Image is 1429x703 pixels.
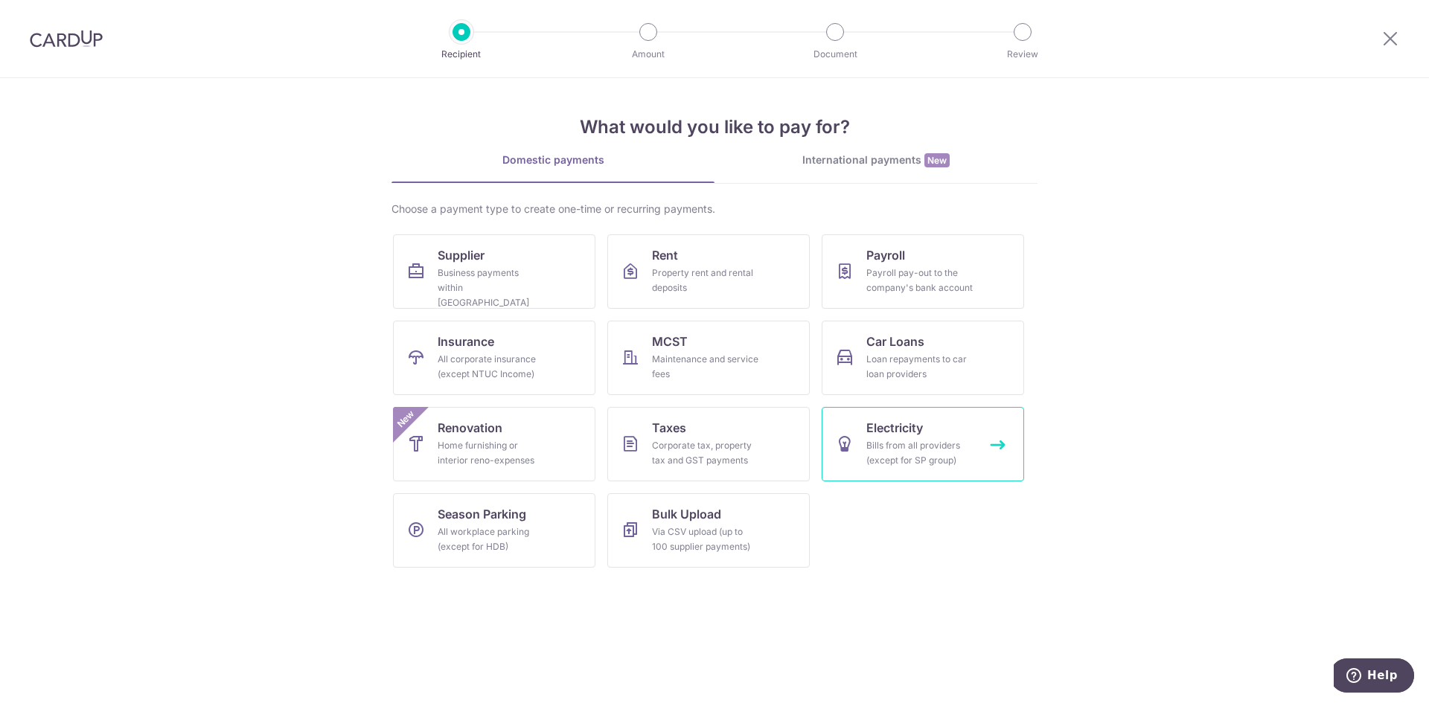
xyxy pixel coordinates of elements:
[652,505,721,523] span: Bulk Upload
[866,333,924,350] span: Car Loans
[866,266,974,295] div: Payroll pay-out to the company's bank account
[607,407,810,481] a: TaxesCorporate tax, property tax and GST payments
[438,419,502,437] span: Renovation
[438,266,545,310] div: Business payments within [GEOGRAPHIC_DATA]
[1334,658,1414,696] iframe: Opens a widget where you can find more information
[924,153,950,167] span: New
[652,333,688,350] span: MCST
[406,47,517,62] p: Recipient
[593,47,703,62] p: Amount
[30,30,103,48] img: CardUp
[866,246,905,264] span: Payroll
[607,234,810,309] a: RentProperty rent and rental deposits
[607,493,810,568] a: Bulk UploadVia CSV upload (up to 100 supplier payments)
[822,407,1024,481] a: ElectricityBills from all providers (except for SP group)
[438,352,545,382] div: All corporate insurance (except NTUC Income)
[652,266,759,295] div: Property rent and rental deposits
[652,524,759,554] div: Via CSV upload (up to 100 supplier payments)
[438,505,526,523] span: Season Parking
[607,321,810,395] a: MCSTMaintenance and service fees
[968,47,1078,62] p: Review
[393,321,595,395] a: InsuranceAll corporate insurance (except NTUC Income)
[822,234,1024,309] a: PayrollPayroll pay-out to the company's bank account
[780,47,890,62] p: Document
[652,419,686,437] span: Taxes
[393,234,595,309] a: SupplierBusiness payments within [GEOGRAPHIC_DATA]
[866,352,974,382] div: Loan repayments to car loan providers
[866,419,923,437] span: Electricity
[652,246,678,264] span: Rent
[822,321,1024,395] a: Car LoansLoan repayments to car loan providers
[391,153,714,167] div: Domestic payments
[714,153,1038,168] div: International payments
[438,333,494,350] span: Insurance
[393,407,595,481] a: RenovationHome furnishing or interior reno-expensesNew
[391,202,1038,216] div: Choose a payment type to create one-time or recurring payments.
[391,114,1038,141] h4: What would you like to pay for?
[393,493,595,568] a: Season ParkingAll workplace parking (except for HDB)
[33,10,64,24] span: Help
[438,524,545,554] div: All workplace parking (except for HDB)
[438,246,485,264] span: Supplier
[652,352,759,382] div: Maintenance and service fees
[652,438,759,468] div: Corporate tax, property tax and GST payments
[438,438,545,468] div: Home furnishing or interior reno-expenses
[394,407,418,431] span: New
[866,438,974,468] div: Bills from all providers (except for SP group)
